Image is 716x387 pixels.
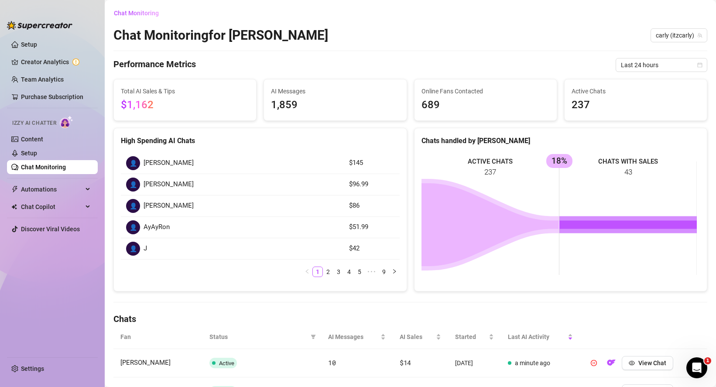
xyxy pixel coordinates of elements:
a: Chat Monitoring [21,164,66,171]
a: 9 [379,267,389,277]
button: Messages [58,272,116,307]
span: Messages [72,294,103,300]
li: Previous Page [302,267,312,277]
button: left [302,267,312,277]
button: Search for help [13,172,162,190]
span: a minute ago [515,360,550,366]
article: $51.99 [349,222,394,233]
button: Help [116,272,175,307]
img: AI Chatter [60,116,73,128]
div: Super Mass [13,193,162,209]
div: 👤 [126,220,140,234]
span: Help [138,294,152,300]
span: $14 [400,358,411,367]
div: 👤 [126,178,140,192]
li: 4 [344,267,354,277]
h4: Chats [113,313,707,325]
a: Setup [21,41,37,48]
h2: Chat Monitoring for [PERSON_NAME] [113,27,328,44]
li: Next Page [389,267,400,277]
span: Izzy AI Chatter [12,119,56,127]
span: thunderbolt [11,186,18,193]
a: 5 [355,267,364,277]
a: Setup [21,150,37,157]
article: $42 [349,243,394,254]
span: [PERSON_NAME] [120,359,171,366]
th: AI Sales [393,325,448,349]
div: Profile image for Nir [119,14,136,31]
span: AI Sales [400,332,434,342]
div: Fans Copilot (CRM) [18,245,146,254]
span: Last AI Activity [508,332,566,342]
span: Started [455,332,487,342]
a: 3 [334,267,343,277]
span: team [697,33,702,38]
p: Hi Prestige 👋 [17,62,157,77]
li: 9 [379,267,389,277]
span: AyAyRon [144,222,170,233]
img: Profile image for Ella [86,14,103,31]
img: Profile image for Giselle [102,14,120,31]
span: calendar [697,62,702,68]
span: Search for help [18,177,71,186]
span: filter [309,330,318,343]
span: pause-circle [591,360,597,366]
span: right [392,269,397,274]
a: Content [21,136,43,143]
span: 1 [704,357,711,364]
div: 📢 Join Our Telegram Channel [18,147,146,157]
span: 237 [572,97,700,113]
a: 4 [344,267,354,277]
img: Chat Copilot [11,204,17,210]
button: View Chat [622,356,673,370]
a: Creator Analytics exclamation-circle [21,55,91,69]
div: 👤 [126,199,140,213]
button: right [389,267,400,277]
th: AI Messages [321,325,392,349]
span: 10 [328,358,336,367]
div: High Spending AI Chats [121,135,400,146]
span: [PERSON_NAME] [144,201,194,211]
a: Team Analytics [21,76,64,83]
span: Total AI Sales & Tips [121,86,249,96]
button: Chat Monitoring [113,6,166,20]
li: 3 [333,267,344,277]
th: Fan [113,325,202,349]
span: Last 24 hours [621,58,702,72]
span: J [144,243,147,254]
span: 1,859 [271,97,399,113]
span: Active [219,360,234,366]
a: Purchase Subscription [21,93,83,100]
span: [PERSON_NAME] [144,158,194,168]
img: OF [607,358,616,367]
span: left [305,269,310,274]
span: $1,162 [121,99,154,111]
div: 👤 [126,156,140,170]
span: carly (itzcarly) [656,29,702,42]
p: How can we help? [17,77,157,92]
span: Home [19,294,39,300]
div: Chats handled by [PERSON_NAME] [421,135,700,146]
article: $96.99 [349,179,394,190]
span: ••• [365,267,379,277]
iframe: Intercom live chat [686,357,707,378]
div: 👤 [126,242,140,256]
span: Chat Copilot [21,200,83,214]
a: Settings [21,365,44,372]
a: Discover Viral Videos [21,226,80,233]
span: Chat Monitoring [114,10,159,17]
h4: Performance Metrics [113,58,196,72]
span: Automations [21,182,83,196]
article: $86 [349,201,394,211]
img: logo [17,18,68,29]
span: AI Messages [271,86,399,96]
td: [DATE] [448,349,501,377]
th: Started [448,325,501,349]
li: 5 [354,267,365,277]
a: 1 [313,267,322,277]
div: Send us a messageWe typically reply in a few hours [9,103,166,136]
div: Instructions to set up Izzy AI [13,226,162,242]
a: OF [604,361,618,368]
img: logo-BBDzfeDw.svg [7,21,72,30]
span: View Chat [638,360,666,366]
